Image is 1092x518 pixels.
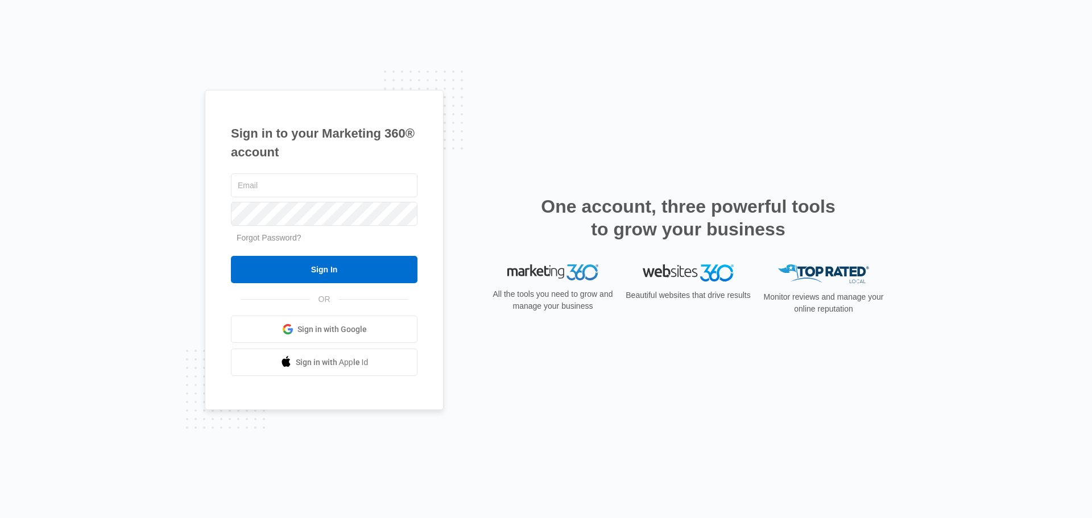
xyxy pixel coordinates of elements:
[507,264,598,280] img: Marketing 360
[237,233,301,242] a: Forgot Password?
[624,289,752,301] p: Beautiful websites that drive results
[231,349,417,376] a: Sign in with Apple Id
[760,291,887,315] p: Monitor reviews and manage your online reputation
[297,324,367,335] span: Sign in with Google
[778,264,869,283] img: Top Rated Local
[231,256,417,283] input: Sign In
[296,357,369,368] span: Sign in with Apple Id
[231,316,417,343] a: Sign in with Google
[231,124,417,161] h1: Sign in to your Marketing 360® account
[231,173,417,197] input: Email
[643,264,734,281] img: Websites 360
[311,293,338,305] span: OR
[489,288,617,312] p: All the tools you need to grow and manage your business
[537,195,839,241] h2: One account, three powerful tools to grow your business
